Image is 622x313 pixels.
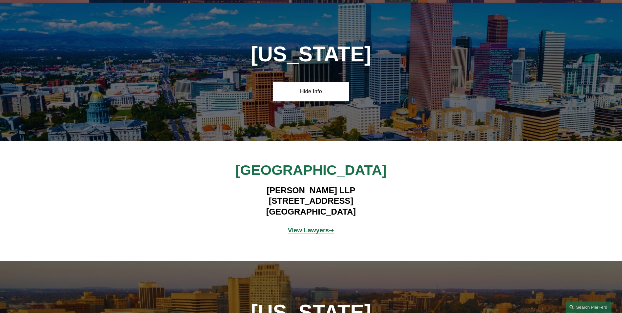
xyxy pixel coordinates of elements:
span: ➔ [288,227,334,234]
a: Hide Info [273,82,349,101]
strong: View Lawyers [288,227,329,234]
h4: [PERSON_NAME] LLP [STREET_ADDRESS] [GEOGRAPHIC_DATA] [215,185,407,217]
a: View Lawyers➔ [288,227,334,234]
h1: [US_STATE] [215,42,407,66]
a: Search this site [566,302,612,313]
span: [GEOGRAPHIC_DATA] [235,162,387,178]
